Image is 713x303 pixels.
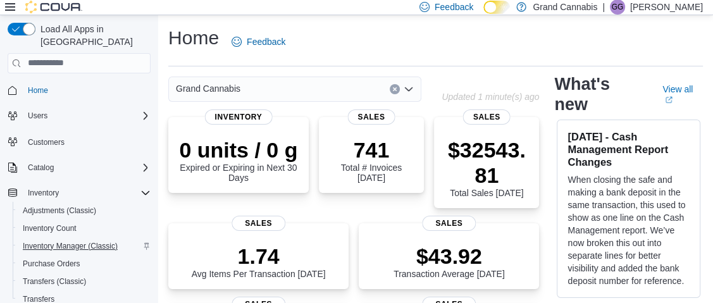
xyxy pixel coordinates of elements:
button: Adjustments (Classic) [13,202,156,220]
span: Inventory Manager (Classic) [23,241,118,251]
span: Inventory Count [23,223,77,233]
button: Home [3,81,156,99]
span: Adjustments (Classic) [23,206,96,216]
button: Open list of options [404,84,414,94]
span: Home [23,82,151,98]
a: Inventory Count [18,221,82,236]
div: Transaction Average [DATE] [394,244,505,279]
span: Inventory [205,109,273,125]
span: Feedback [247,35,285,48]
span: Sales [232,216,286,231]
button: Purchase Orders [13,255,156,273]
a: Transfers (Classic) [18,274,91,289]
button: Inventory [3,184,156,202]
span: Users [23,108,151,123]
h1: Home [168,25,219,51]
p: $43.92 [394,244,505,269]
p: 0 units / 0 g [178,137,299,163]
button: Inventory Manager (Classic) [13,237,156,255]
p: When closing the safe and making a bank deposit in the same transaction, this used to show as one... [567,173,690,287]
span: Sales [347,109,395,125]
h3: [DATE] - Cash Management Report Changes [567,130,690,168]
p: 741 [329,137,414,163]
span: Inventory Manager (Classic) [18,238,151,254]
a: Home [23,83,53,98]
button: Customers [3,132,156,151]
span: Home [28,85,48,96]
button: Users [3,107,156,125]
span: Catalog [23,160,151,175]
button: Inventory Count [13,220,156,237]
span: Load All Apps in [GEOGRAPHIC_DATA] [35,23,151,48]
a: Purchase Orders [18,256,85,271]
input: Dark Mode [483,1,510,14]
div: Total Sales [DATE] [444,137,529,198]
span: Feedback [435,1,473,13]
a: View allExternal link [662,84,703,104]
a: Inventory Manager (Classic) [18,238,123,254]
span: Grand Cannabis [176,81,240,96]
span: Sales [463,109,511,125]
button: Transfers (Classic) [13,273,156,290]
button: Clear input [390,84,400,94]
div: Total # Invoices [DATE] [329,137,414,183]
svg: External link [665,96,673,104]
button: Catalog [3,159,156,176]
img: Cova [25,1,82,13]
span: Sales [422,216,476,231]
span: Inventory [23,185,151,201]
h2: What's new [554,74,647,114]
span: Customers [28,137,65,147]
span: Transfers (Classic) [23,276,86,287]
button: Catalog [23,160,59,175]
p: Updated 1 minute(s) ago [442,92,539,102]
button: Inventory [23,185,64,201]
div: Expired or Expiring in Next 30 Days [178,137,299,183]
span: Purchase Orders [23,259,80,269]
div: Avg Items Per Transaction [DATE] [192,244,326,279]
p: 1.74 [192,244,326,269]
p: $32543.81 [444,137,529,188]
a: Customers [23,135,70,150]
span: Purchase Orders [18,256,151,271]
a: Adjustments (Classic) [18,203,101,218]
span: Catalog [28,163,54,173]
span: Transfers (Classic) [18,274,151,289]
span: Users [28,111,47,121]
span: Adjustments (Classic) [18,203,151,218]
span: Inventory [28,188,59,198]
span: Customers [23,133,151,149]
button: Users [23,108,53,123]
a: Feedback [226,29,290,54]
span: Inventory Count [18,221,151,236]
